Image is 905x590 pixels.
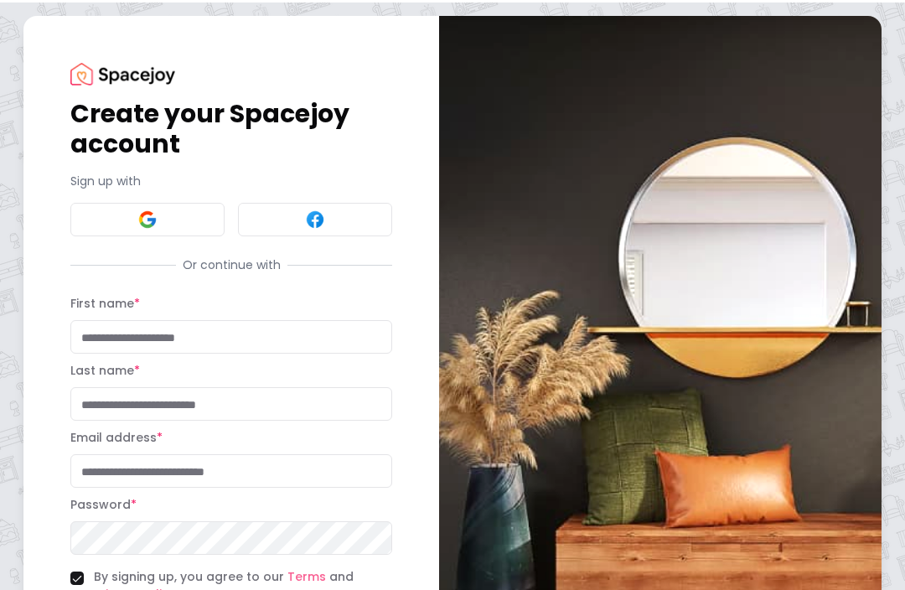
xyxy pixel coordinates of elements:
p: Sign up with [70,170,392,187]
img: Google signin [137,207,158,227]
a: Terms [287,566,326,582]
img: Spacejoy Logo [70,60,175,83]
label: Email address [70,427,163,443]
h1: Create your Spacejoy account [70,96,392,157]
span: Or continue with [176,254,287,271]
label: Password [70,494,137,510]
label: Last name [70,360,140,376]
img: Facebook signin [305,207,325,227]
label: First name [70,292,140,309]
